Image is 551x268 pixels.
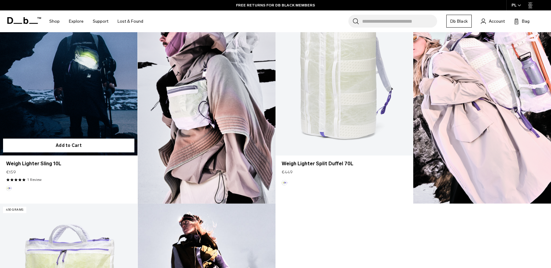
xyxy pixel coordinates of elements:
[6,169,16,175] span: €159
[45,10,148,32] nav: Main Navigation
[118,10,143,32] a: Lost & Found
[49,10,60,32] a: Shop
[3,139,134,152] button: Add to Cart
[413,2,551,204] img: Content block image
[3,207,26,213] p: 450 grams
[93,10,108,32] a: Support
[522,18,530,25] span: Bag
[69,10,84,32] a: Explore
[282,180,287,186] button: Aurora
[489,18,505,25] span: Account
[446,15,472,28] a: Db Black
[282,169,293,175] span: €449
[275,2,413,155] a: Weigh Lighter Split Duffel 70L
[138,2,275,204] img: Content block image
[282,160,407,167] a: Weigh Lighter Split Duffel 70L
[481,17,505,25] a: Account
[6,160,131,167] a: Weigh Lighter Sling 10L
[236,2,315,8] a: FREE RETURNS FOR DB BLACK MEMBERS
[6,186,12,191] button: Aurora
[514,17,530,25] button: Bag
[27,177,42,182] a: 1 reviews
